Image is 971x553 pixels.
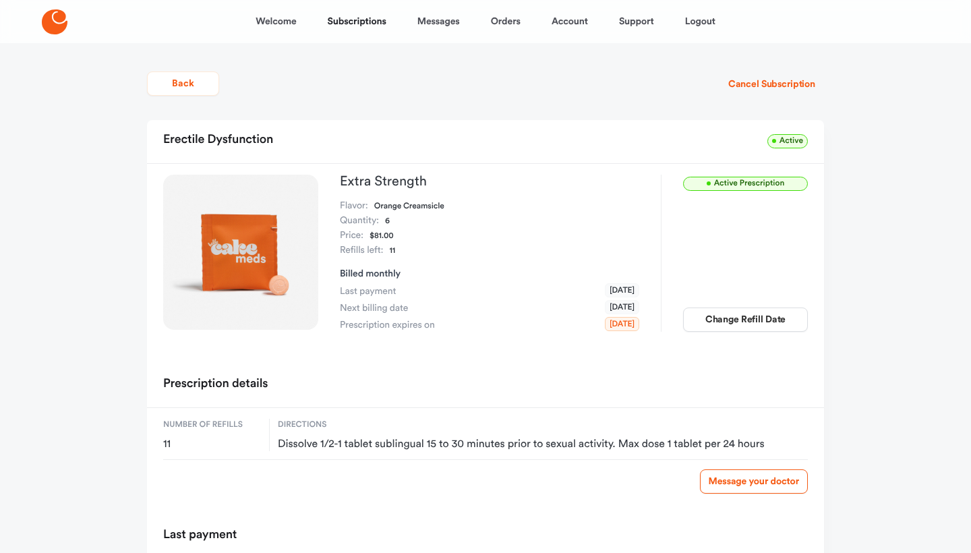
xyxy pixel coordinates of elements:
[491,5,521,38] a: Orders
[385,214,390,229] dd: 6
[278,438,808,451] span: Dissolve 1/2-1 tablet sublingual 15 to 30 minutes prior to sexual activity. Max dose 1 tablet per...
[163,372,268,397] h2: Prescription details
[340,243,383,258] dt: Refills left:
[147,71,219,96] button: Back
[685,5,715,38] a: Logout
[163,438,261,451] span: 11
[163,419,261,431] span: Number of refills
[256,5,296,38] a: Welcome
[767,134,808,148] span: Active
[683,308,808,332] button: Change Refill Date
[605,283,639,297] span: [DATE]
[683,177,808,191] span: Active Prescription
[370,229,394,243] dd: $81.00
[374,199,444,214] dd: Orange Creamsicle
[340,199,368,214] dt: Flavor:
[605,300,639,314] span: [DATE]
[340,285,396,298] span: Last payment
[163,175,318,330] img: Extra Strength
[619,5,654,38] a: Support
[340,229,363,243] dt: Price:
[340,214,379,229] dt: Quantity:
[163,128,273,152] h2: Erectile Dysfunction
[719,72,824,96] button: Cancel Subscription
[340,318,435,332] span: Prescription expires on
[163,523,237,548] h2: Last payment
[389,243,395,258] dd: 11
[700,469,808,494] a: Message your doctor
[340,301,408,315] span: Next billing date
[278,419,808,431] span: Directions
[552,5,588,38] a: Account
[328,5,386,38] a: Subscriptions
[340,175,639,188] h3: Extra Strength
[605,317,639,331] span: [DATE]
[340,269,401,279] span: Billed monthly
[417,5,460,38] a: Messages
